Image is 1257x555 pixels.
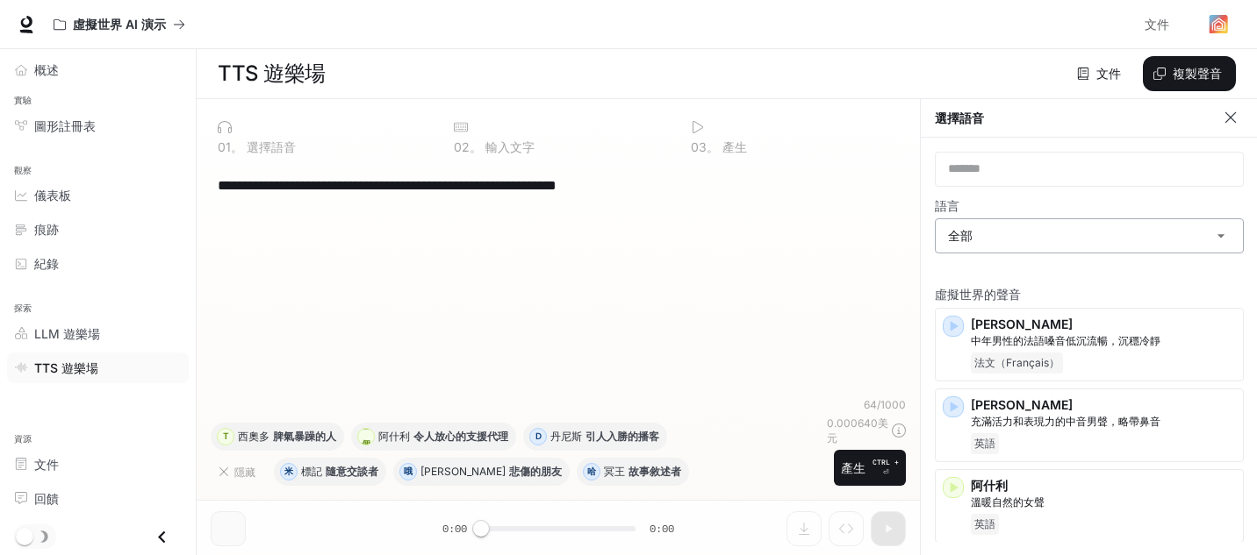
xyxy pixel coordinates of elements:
font: 哦 [404,466,413,476]
font: 回饋 [34,491,59,506]
div: 全部 [936,219,1243,253]
font: 脾氣暴躁的人 [273,430,336,443]
font: 標記 [301,465,322,478]
a: 紀錄 [7,248,189,279]
font: 冥王 [604,465,625,478]
font: 。 [707,139,719,154]
font: T [223,430,229,441]
font: 文件 [1145,17,1169,32]
img: 使用者頭像 [1206,12,1231,37]
font: 西奧多 [238,430,269,443]
font: 3 [699,139,707,154]
a: 痕跡 [7,214,189,245]
font: 充滿活力和表現力的中音男聲，略帶鼻音 [971,415,1160,428]
font: ⏎ [883,468,889,476]
font: 觀察 [14,165,32,176]
button: 複製聲音 [1143,56,1236,91]
p: 中年男性的法語嗓音低沉流暢，沉穩冷靜 [971,333,1236,349]
font: LLM 遊樂場 [34,326,100,341]
font: 全部 [948,228,973,243]
font: 丹尼斯 [550,430,582,443]
font: 複製聲音 [1173,66,1222,81]
font: 英語 [974,437,995,450]
font: 產生 [841,460,866,475]
font: 概述 [34,62,59,77]
font: 溫暖自然的女聲 [971,495,1045,509]
a: 儀表板 [7,180,189,210]
font: 引人入勝的播客 [585,430,659,443]
font: 哈 [587,466,596,476]
a: 概述 [7,54,189,85]
button: 產生CTRL +⏎ [834,450,906,486]
font: 令人放心的支援代理 [413,430,508,443]
button: 一個阿什利令人放心的支援代理 [351,423,516,451]
button: 關閉抽屜 [142,519,182,555]
font: 。 [231,139,243,154]
font: 阿什利 [971,478,1008,493]
font: [PERSON_NAME] [971,317,1073,331]
button: 使用者頭像 [1201,7,1236,42]
font: 輸入文字 [485,139,535,154]
font: 0 [218,139,226,154]
span: 暗模式切換 [16,526,33,545]
a: LLM 遊樂場 [7,318,189,349]
font: 1 [226,139,231,154]
font: 選擇語音 [247,139,296,154]
font: 英語 [974,517,995,530]
font: 隱藏 [234,466,255,479]
font: 文件 [34,457,59,472]
button: 所有工作區 [46,7,193,42]
font: 0 [691,139,699,154]
font: 0 [454,139,462,154]
button: 米標記隨意交談者 [274,458,386,486]
font: 探索 [14,302,32,314]
button: 哈冥王故事敘述者 [577,458,689,486]
font: 儀表板 [34,188,71,203]
font: 米 [284,466,293,476]
a: TTS 遊樂場 [7,352,189,383]
a: 文件 [1138,7,1194,42]
a: 圖形註冊表 [7,110,189,141]
font: 悲傷的朋友 [509,465,562,478]
font: 虛擬世界的聲音 [935,287,1021,302]
font: 資源 [14,433,32,445]
font: 產生 [722,139,747,154]
p: 溫暖自然的女聲 [971,495,1236,510]
font: CTRL + [873,458,899,466]
font: TTS 遊樂場 [218,60,326,86]
font: 。 [470,139,482,154]
a: 文件 [1073,56,1129,91]
button: D丹尼斯引人入勝的播客 [523,423,667,451]
button: 哦[PERSON_NAME]悲傷的朋友 [393,458,570,486]
button: T西奧多脾氣暴躁的人 [211,423,344,451]
font: 圖形註冊表 [34,118,96,133]
font: 隨意交談者 [326,465,378,478]
font: 中年男性的法語嗓音低沉流暢，沉穩冷靜 [971,334,1160,347]
font: [PERSON_NAME] [971,397,1073,412]
font: 2 [462,139,470,154]
font: 語言 [935,198,959,213]
font: D [535,430,542,441]
a: 文件 [7,449,189,480]
font: [PERSON_NAME] [420,465,506,478]
font: 阿什利 [378,430,410,443]
font: 故事敘述者 [628,465,681,478]
font: 文件 [1096,66,1121,81]
p: 充滿活力和表現力的中音男聲，略帶鼻音 [971,414,1236,430]
font: 虛擬世界 AI 演示 [73,17,166,32]
a: 回饋 [7,483,189,514]
font: 紀錄 [34,256,59,271]
font: 痕跡 [34,222,59,237]
font: 實驗 [14,95,32,106]
font: 法文（Français） [974,356,1059,369]
font: TTS 遊樂場 [34,360,98,375]
button: 隱藏 [211,458,267,486]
